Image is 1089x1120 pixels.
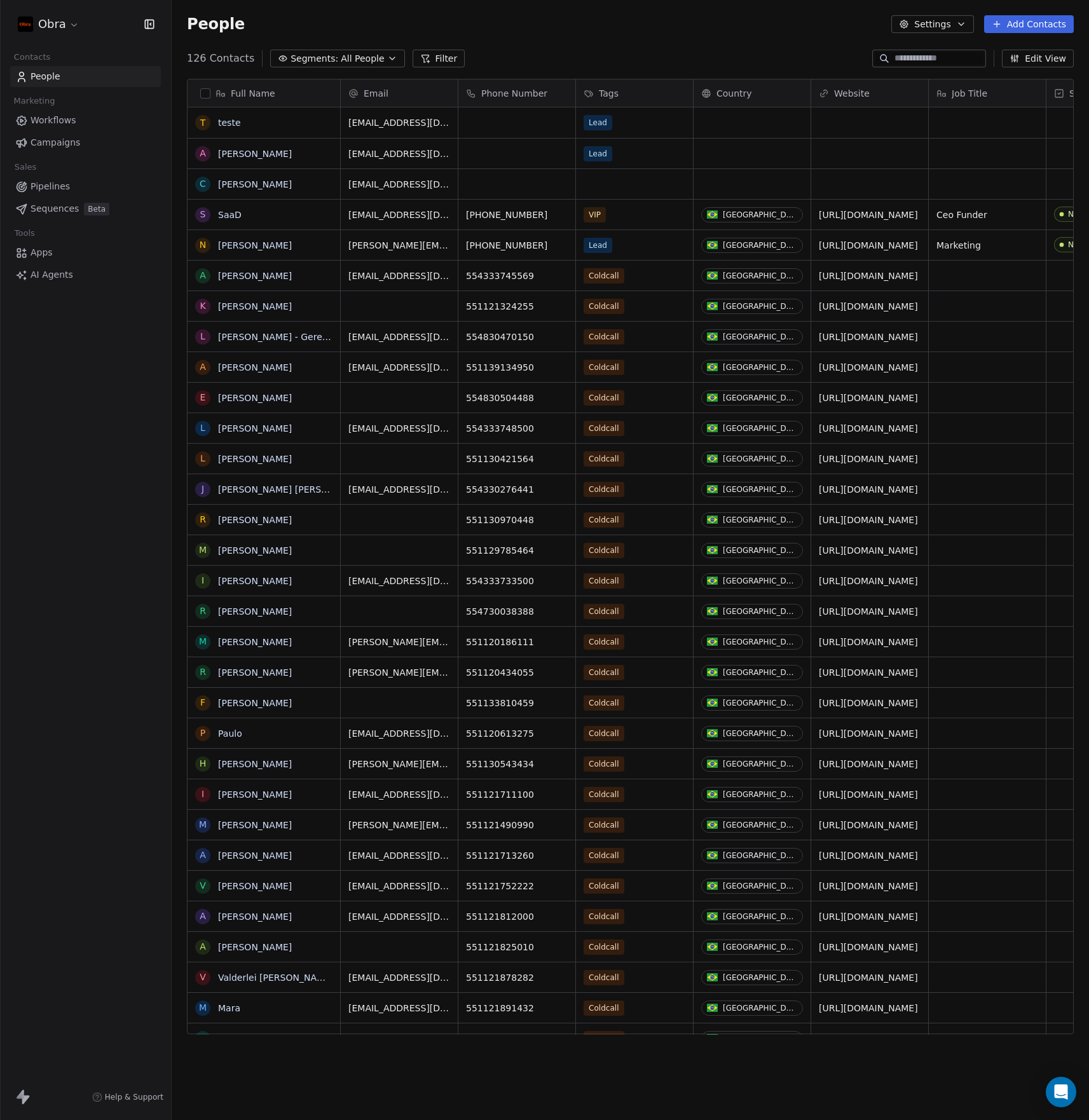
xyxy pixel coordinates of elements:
a: [URL][DOMAIN_NAME] [819,240,918,250]
span: [EMAIL_ADDRESS][DOMAIN_NAME] [348,910,450,923]
span: [EMAIL_ADDRESS][DOMAIN_NAME] [348,788,450,801]
a: [URL][DOMAIN_NAME] [819,454,918,464]
span: 551120434055 [466,666,568,679]
span: [EMAIL_ADDRESS][DOMAIN_NAME] [348,971,450,984]
a: [PERSON_NAME] [218,850,292,861]
span: [EMAIL_ADDRESS][DOMAIN_NAME] [348,361,450,374]
span: Coldcall [584,512,624,528]
div: [GEOGRAPHIC_DATA] [723,790,797,799]
div: [GEOGRAPHIC_DATA] [723,699,797,707]
a: [PERSON_NAME] [PERSON_NAME] [218,484,369,495]
a: [PERSON_NAME] [218,637,292,647]
a: [PERSON_NAME] [218,789,292,800]
span: Pipelines [31,180,70,193]
div: N [200,238,206,252]
a: [URL][DOMAIN_NAME] [819,1034,918,1044]
div: [GEOGRAPHIC_DATA] [723,882,797,891]
span: 126 Contacts [187,51,254,66]
span: [EMAIL_ADDRESS][DOMAIN_NAME] [348,178,450,191]
div: [GEOGRAPHIC_DATA] [723,760,797,768]
span: 551121713260 [466,849,568,862]
span: Coldcall [584,573,624,589]
a: teste [218,118,241,128]
a: [URL][DOMAIN_NAME] [819,728,918,739]
span: People [187,15,245,34]
span: Ceo Funder [936,208,1038,221]
div: F [200,696,205,709]
a: SequencesBeta [10,198,161,219]
a: [PERSON_NAME] [218,423,292,434]
span: 551130970448 [466,514,568,526]
span: Coldcall [584,1031,624,1046]
span: All People [341,52,384,65]
span: Coldcall [584,390,624,406]
span: Coldcall [584,1000,624,1016]
div: A [200,849,206,862]
button: Add Contacts [984,15,1074,33]
span: [PERSON_NAME][EMAIL_ADDRESS][PERSON_NAME][DOMAIN_NAME] [348,819,450,831]
span: Obra [38,16,66,32]
img: 400x400-obra.png [18,17,33,32]
span: 551121812000 [466,910,568,923]
span: 554830470150 [466,331,568,343]
button: Obra [15,13,82,35]
span: People [31,70,60,83]
a: [PERSON_NAME] [218,576,292,586]
span: Coldcall [584,604,624,619]
span: Coldcall [584,939,624,955]
span: Sequences [31,202,79,215]
a: [PERSON_NAME] - Gerente Financeiro [218,332,385,342]
a: [PERSON_NAME] [218,240,292,250]
button: Settings [891,15,973,33]
a: [URL][DOMAIN_NAME] [819,637,918,647]
span: Help & Support [105,1092,163,1102]
a: Valderlei [PERSON_NAME] [218,973,333,983]
a: [PERSON_NAME] [218,881,292,891]
div: A [200,910,206,923]
div: I [202,574,204,587]
span: 551139134950 [466,361,568,374]
div: [GEOGRAPHIC_DATA] [723,485,797,494]
a: Apps [10,242,161,263]
span: Coldcall [584,482,624,497]
span: Marketing [936,239,1038,252]
div: [GEOGRAPHIC_DATA] [723,363,797,372]
span: 554830504488 [466,392,568,404]
span: Workflows [31,114,76,127]
span: [EMAIL_ADDRESS][DOMAIN_NAME] [348,575,450,587]
div: R [200,604,206,618]
span: [EMAIL_ADDRESS][DOMAIN_NAME] [348,727,450,740]
a: [URL][DOMAIN_NAME] [819,362,918,372]
a: [PERSON_NAME] [218,759,292,769]
div: [GEOGRAPHIC_DATA] [723,607,797,616]
a: [PERSON_NAME] [218,393,292,403]
span: 551130543434 [466,758,568,770]
a: [PERSON_NAME] [218,301,292,311]
span: [PHONE_NUMBER] [466,208,568,221]
a: [URL][DOMAIN_NAME] [819,820,918,830]
span: Coldcall [584,756,624,772]
span: Lead [584,115,612,130]
div: Tags [576,79,693,107]
span: 554333745569 [466,270,568,282]
div: M [199,1001,207,1014]
span: Segments: [291,52,338,65]
span: Contacts [8,48,56,67]
div: [GEOGRAPHIC_DATA] [723,241,797,250]
div: L [200,330,205,343]
span: [PERSON_NAME][EMAIL_ADDRESS][DOMAIN_NAME] [348,636,450,648]
a: [URL][DOMAIN_NAME] [819,301,918,311]
span: Coldcall [584,451,624,467]
div: Job Title [929,79,1046,107]
span: Website [834,87,870,100]
a: [PERSON_NAME] [218,271,292,281]
div: A [200,940,206,953]
div: A [200,269,206,282]
div: I [202,788,204,801]
span: Sales [9,158,42,177]
a: Mara [218,1003,240,1013]
a: [PERSON_NAME] [218,698,292,708]
span: [EMAIL_ADDRESS][DOMAIN_NAME] [348,422,450,435]
a: [URL][DOMAIN_NAME] [819,271,918,281]
div: Full Name [188,79,340,107]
